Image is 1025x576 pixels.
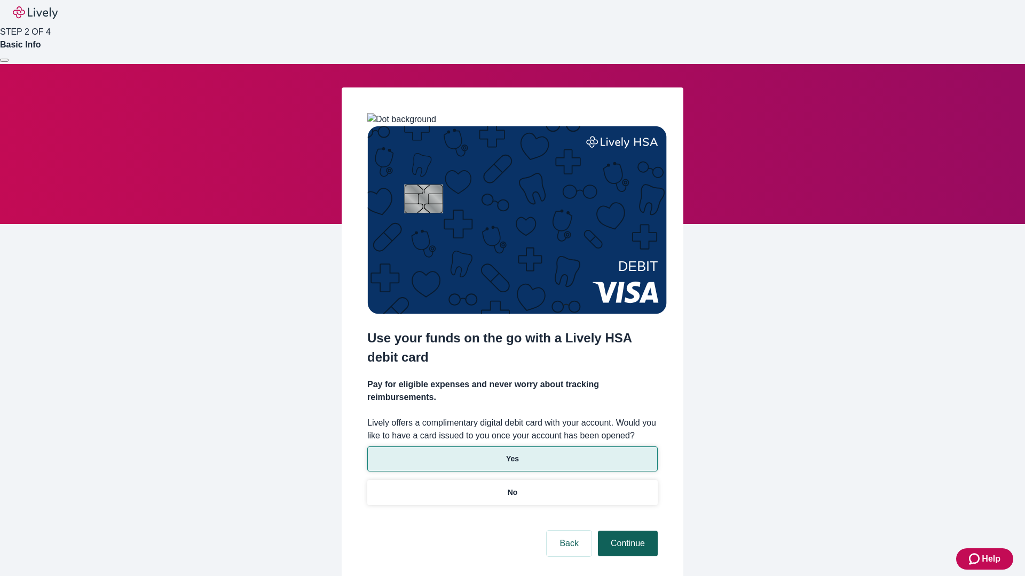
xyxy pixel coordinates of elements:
[13,6,58,19] img: Lively
[367,480,658,505] button: No
[367,126,667,314] img: Debit card
[367,446,658,471] button: Yes
[598,531,658,556] button: Continue
[367,329,658,367] h2: Use your funds on the go with a Lively HSA debit card
[506,453,519,465] p: Yes
[547,531,592,556] button: Back
[508,487,518,498] p: No
[367,378,658,404] h4: Pay for eligible expenses and never worry about tracking reimbursements.
[956,548,1013,570] button: Zendesk support iconHelp
[367,417,658,442] label: Lively offers a complimentary digital debit card with your account. Would you like to have a card...
[367,113,436,126] img: Dot background
[969,553,982,565] svg: Zendesk support icon
[982,553,1000,565] span: Help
